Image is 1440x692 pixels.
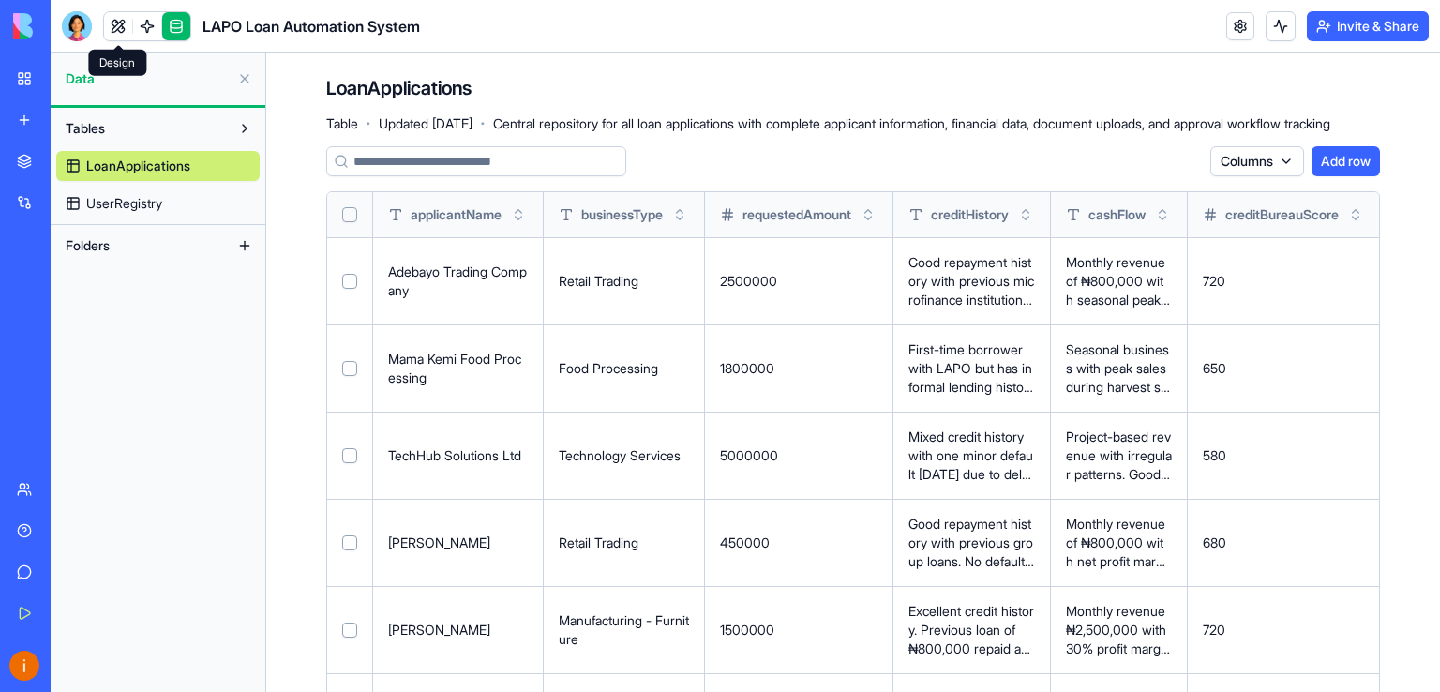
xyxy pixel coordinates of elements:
p: Good repayment history with previous microfinance institutions. No defaults in the last 3 years. ... [908,253,1035,309]
span: creditBureauScore [1225,205,1339,224]
img: ACg8ocLB9P26u4z_XfVqqZv23IIy26lOVRMs5a5o78UrcOGifJo1jA=s96-c [9,651,39,681]
span: Updated [DATE] [379,114,472,133]
p: Project-based revenue with irregular patterns. Good months generate ₦1.2M, slower months around ₦... [1066,428,1172,484]
button: Toggle sort [1016,205,1035,224]
span: 650 [1203,360,1226,376]
img: logo [13,13,129,39]
p: Technology Services [559,446,689,465]
p: Retail Trading [559,272,689,291]
span: 450000 [720,534,770,550]
p: [PERSON_NAME] [388,534,528,552]
span: LoanApplications [86,157,190,175]
p: Manufacturing - Furniture [559,611,689,649]
div: Design [88,50,146,76]
button: Tables [56,113,230,143]
a: UserRegistry [56,188,260,218]
span: Data [66,69,230,88]
span: Table [326,114,358,133]
span: · [480,109,486,139]
button: Add row [1312,146,1380,176]
p: Monthly revenue of ₦800,000 with seasonal peaks during festive periods. Operating expenses around... [1066,253,1172,309]
p: Monthly revenue of ₦800,000 with net profit margin of 25%. Seasonal variations minimal. Strong ca... [1066,515,1172,571]
span: LAPO Loan Automation System [202,15,420,38]
button: Toggle sort [1346,205,1365,224]
span: businessType [581,205,663,224]
p: Monthly revenue ₦2,500,000 with 30% profit margin. Consistent growth over 3 years. Working capita... [1066,602,1172,658]
button: Select row [342,448,357,463]
span: Tables [66,119,105,138]
button: Toggle sort [1153,205,1172,224]
p: Mixed credit history with one minor default [DATE] due to delayed client payments. Recently impro... [908,428,1035,484]
span: 680 [1203,534,1226,550]
span: Folders [66,236,110,255]
p: TechHub Solutions Ltd [388,446,528,465]
span: 720 [1203,273,1225,289]
button: Folders [56,231,230,261]
span: 1500000 [720,622,774,638]
a: LoanApplications [56,151,260,181]
button: Columns [1210,146,1304,176]
p: Good repayment history with previous group loans. No defaults in the past 3 years. Active member ... [908,515,1035,571]
p: Retail Trading [559,534,689,552]
h4: LoanApplications [326,75,472,101]
p: Food Processing [559,359,689,378]
span: 580 [1203,447,1226,463]
button: Select row [342,535,357,550]
span: 5000000 [720,447,778,463]
button: Toggle sort [509,205,528,224]
span: 1800000 [720,360,774,376]
button: Toggle sort [670,205,689,224]
p: Mama Kemi Food Processing [388,350,528,387]
span: 720 [1203,622,1225,638]
button: Invite & Share [1307,11,1429,41]
button: Select all [342,207,357,222]
p: Excellent credit history. Previous loan of ₦800,000 repaid ahead of schedule. No late payments [D... [908,602,1035,658]
p: [PERSON_NAME] [388,621,528,639]
span: · [366,109,371,139]
button: Select row [342,361,357,376]
span: Central repository for all loan applications with complete applicant information, financial data,... [493,114,1330,133]
span: requestedAmount [742,205,851,224]
p: Adebayo Trading Company [388,263,528,300]
p: Seasonal business with peak sales during harvest season. Monthly revenue varies between ₦400,000-... [1066,340,1172,397]
button: Toggle sort [859,205,877,224]
button: Select row [342,274,357,289]
span: 2500000 [720,273,777,289]
span: applicantName [411,205,502,224]
button: Select row [342,623,357,638]
span: cashFlow [1088,205,1146,224]
p: First-time borrower with LAPO but has informal lending history with cooperative societies. No rec... [908,340,1035,397]
span: creditHistory [931,205,1009,224]
span: UserRegistry [86,194,162,213]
